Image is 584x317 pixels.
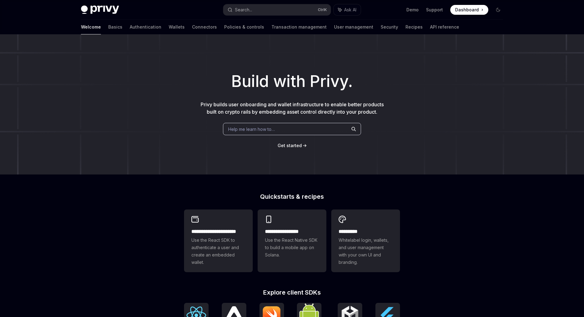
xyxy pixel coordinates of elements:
[405,20,423,34] a: Recipes
[426,7,443,13] a: Support
[201,101,384,115] span: Privy builds user onboarding and wallet infrastructure to enable better products built on crypto ...
[10,69,574,93] h1: Build with Privy.
[331,209,400,272] a: **** *****Whitelabel login, wallets, and user management with your own UI and branding.
[334,20,373,34] a: User management
[184,289,400,295] h2: Explore client SDKs
[406,7,419,13] a: Demo
[169,20,185,34] a: Wallets
[339,237,393,266] span: Whitelabel login, wallets, and user management with your own UI and branding.
[223,4,331,15] button: Search...CtrlK
[278,143,302,148] span: Get started
[130,20,161,34] a: Authentication
[430,20,459,34] a: API reference
[493,5,503,15] button: Toggle dark mode
[450,5,488,15] a: Dashboard
[258,209,326,272] a: **** **** **** ***Use the React Native SDK to build a mobile app on Solana.
[108,20,122,34] a: Basics
[455,7,479,13] span: Dashboard
[184,194,400,200] h2: Quickstarts & recipes
[235,6,252,14] div: Search...
[278,143,302,149] a: Get started
[344,7,356,13] span: Ask AI
[192,20,217,34] a: Connectors
[81,6,119,14] img: dark logo
[228,126,275,132] span: Help me learn how to…
[381,20,398,34] a: Security
[334,4,361,15] button: Ask AI
[81,20,101,34] a: Welcome
[224,20,264,34] a: Policies & controls
[318,7,327,12] span: Ctrl K
[271,20,327,34] a: Transaction management
[191,237,245,266] span: Use the React SDK to authenticate a user and create an embedded wallet.
[265,237,319,259] span: Use the React Native SDK to build a mobile app on Solana.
